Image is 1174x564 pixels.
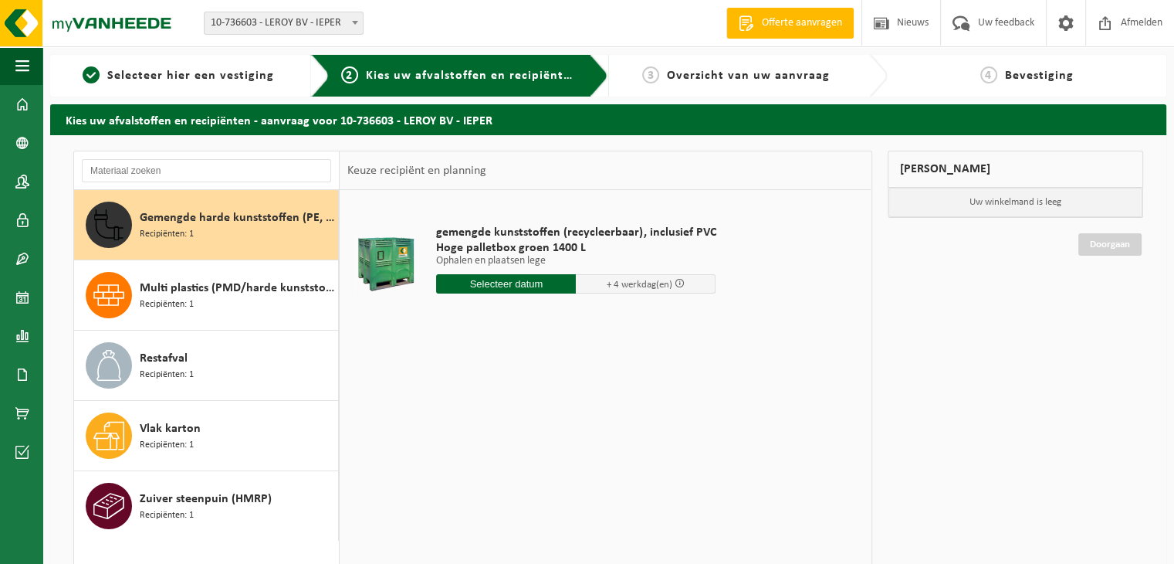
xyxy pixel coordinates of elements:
span: Hoge palletbox groen 1400 L [436,240,716,256]
button: Vlak karton Recipiënten: 1 [74,401,339,471]
span: 10-736603 - LEROY BV - IEPER [204,12,364,35]
span: Recipiënten: 1 [140,438,194,453]
button: Multi plastics (PMD/harde kunststoffen/spanbanden/EPS/folie naturel/folie gemengd) Recipiënten: 1 [74,260,339,331]
input: Selecteer datum [436,274,576,294]
span: gemengde kunststoffen (recycleerbaar), inclusief PVC [436,225,716,240]
span: 3 [642,66,659,83]
button: Zuiver steenpuin (HMRP) Recipiënten: 1 [74,471,339,541]
a: 1Selecteer hier een vestiging [58,66,299,85]
p: Uw winkelmand is leeg [888,188,1143,217]
div: [PERSON_NAME] [888,151,1144,188]
span: Recipiënten: 1 [140,508,194,523]
p: Ophalen en plaatsen lege [436,256,716,267]
input: Materiaal zoeken [82,159,331,182]
span: Recipiënten: 1 [140,368,194,382]
a: Doorgaan [1078,233,1142,256]
span: Recipiënten: 1 [140,297,194,312]
span: Zuiver steenpuin (HMRP) [140,490,272,508]
span: Restafval [140,349,188,368]
span: Vlak karton [140,420,201,438]
span: Gemengde harde kunststoffen (PE, PP en PVC), recycleerbaar (industrieel) [140,209,334,227]
span: Kies uw afvalstoffen en recipiënten [366,70,578,82]
span: Offerte aanvragen [758,15,846,31]
span: Selecteer hier een vestiging [107,70,274,82]
span: 2 [341,66,358,83]
a: Offerte aanvragen [726,8,854,39]
span: Bevestiging [1005,70,1074,82]
span: Overzicht van uw aanvraag [667,70,830,82]
span: + 4 werkdag(en) [607,280,672,290]
button: Restafval Recipiënten: 1 [74,331,339,401]
span: 10-736603 - LEROY BV - IEPER [205,12,363,34]
span: 4 [980,66,997,83]
div: Keuze recipiënt en planning [340,151,494,190]
span: 1 [83,66,100,83]
span: Recipiënten: 1 [140,227,194,242]
button: Gemengde harde kunststoffen (PE, PP en PVC), recycleerbaar (industrieel) Recipiënten: 1 [74,190,339,260]
span: Multi plastics (PMD/harde kunststoffen/spanbanden/EPS/folie naturel/folie gemengd) [140,279,334,297]
h2: Kies uw afvalstoffen en recipiënten - aanvraag voor 10-736603 - LEROY BV - IEPER [50,104,1166,134]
